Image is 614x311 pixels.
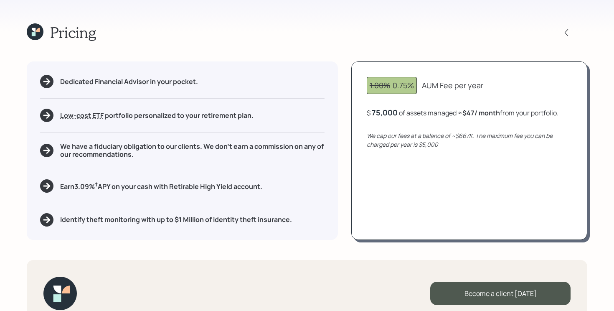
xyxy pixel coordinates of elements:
h5: We have a fiduciary obligation to our clients. We don't earn a commission on any of our recommend... [60,143,325,158]
span: Low-cost ETF [60,111,104,120]
h5: Dedicated Financial Advisor in your pocket. [60,78,198,86]
h5: portfolio personalized to your retirement plan. [60,112,254,120]
div: 75,000 [372,107,398,117]
h5: Identify theft monitoring with up to $1 Million of identity theft insurance. [60,216,292,224]
h1: Pricing [50,23,96,41]
div: 0.75% [370,80,414,91]
h5: Earn 3.09 % APY on your cash with Retirable High Yield account. [60,181,262,191]
div: Become a client [DATE] [430,282,571,305]
div: $ of assets managed ≈ from your portfolio . [367,107,558,118]
b: $47 / month [462,108,500,117]
sup: † [95,181,98,188]
i: We cap our fees at a balance of ~$667K. The maximum fee you can be charged per year is $5,000 [367,132,553,148]
span: 1.00% [370,80,390,90]
div: AUM Fee per year [422,80,483,91]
